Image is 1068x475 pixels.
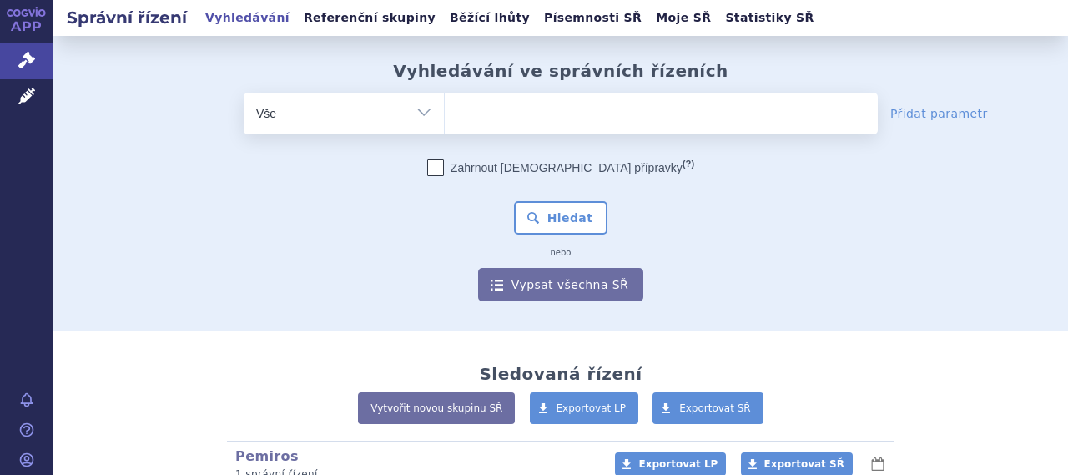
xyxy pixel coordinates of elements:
button: lhůty [869,454,886,474]
a: Běžící lhůty [445,7,535,29]
a: Vyhledávání [200,7,295,29]
span: Exportovat SŘ [764,458,844,470]
a: Pemiros [235,448,299,464]
span: Exportovat LP [557,402,627,414]
a: Písemnosti SŘ [539,7,647,29]
a: Referenční skupiny [299,7,441,29]
a: Přidat parametr [890,105,988,122]
i: nebo [542,248,580,258]
a: Exportovat SŘ [652,392,763,424]
a: Exportovat LP [530,392,639,424]
a: Vytvořit novou skupinu SŘ [358,392,515,424]
label: Zahrnout [DEMOGRAPHIC_DATA] přípravky [427,159,694,176]
a: Moje SŘ [651,7,716,29]
span: Exportovat SŘ [679,402,751,414]
a: Statistiky SŘ [720,7,819,29]
abbr: (?) [683,159,694,169]
a: Vypsat všechna SŘ [478,268,643,301]
span: Exportovat LP [638,458,718,470]
h2: Správní řízení [53,6,200,29]
button: Hledat [514,201,608,235]
h2: Sledovaná řízení [479,364,642,384]
h2: Vyhledávání ve správních řízeních [393,61,728,81]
